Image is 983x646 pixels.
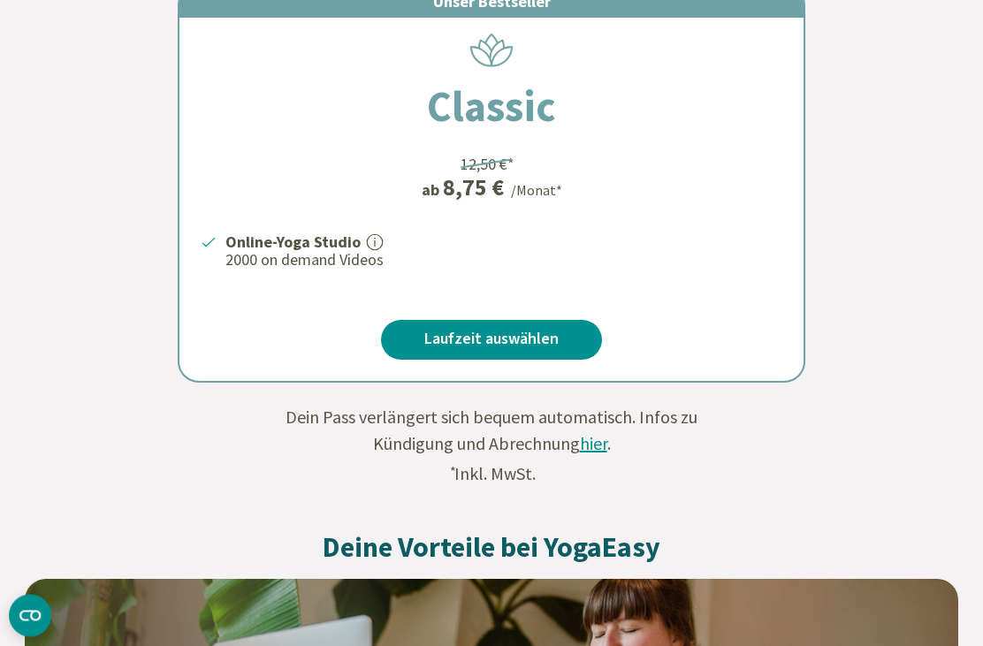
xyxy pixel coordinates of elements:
[385,75,598,139] h2: Classic
[9,595,51,637] button: CMP-Widget öffnen
[271,405,712,488] div: Dein Pass verlängert sich bequem automatisch. Infos zu Kündigung und Abrechnung . Inkl. MwSt.
[443,177,504,200] div: 8,75 €
[422,179,443,202] span: ab
[225,232,361,253] strong: Online-Yoga Studio
[580,433,607,455] span: hier
[461,153,514,177] div: 12,50 €*
[225,250,782,271] p: 2000 on demand Videos
[381,321,602,361] a: Laufzeit auswählen
[511,180,562,201] div: /Monat*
